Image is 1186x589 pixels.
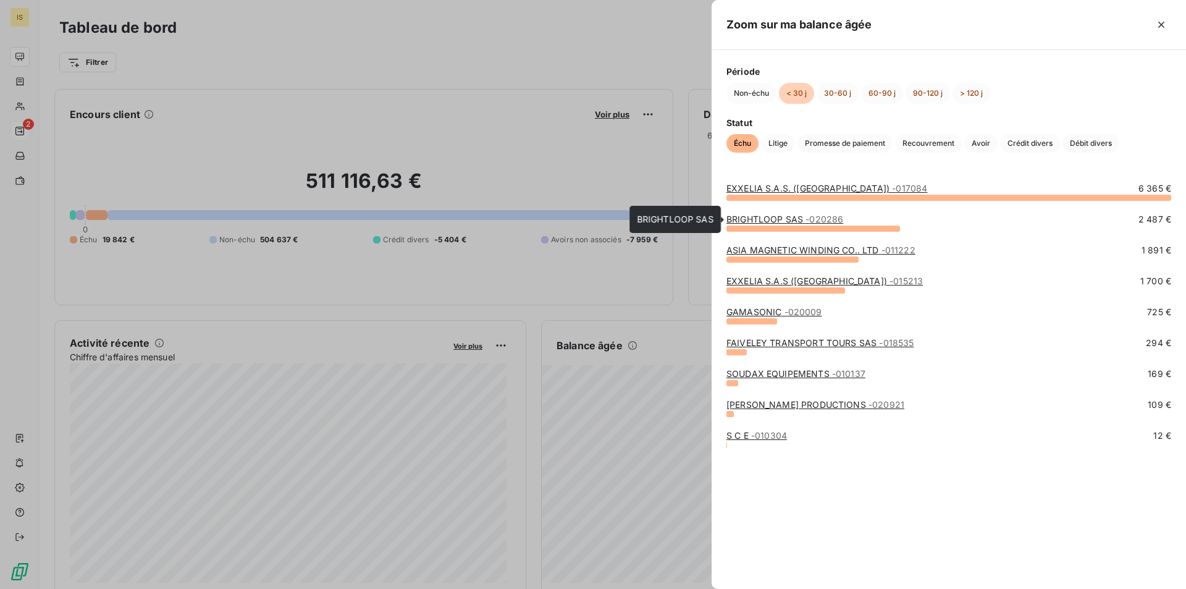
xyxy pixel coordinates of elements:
a: EXXELIA S.A.S. ([GEOGRAPHIC_DATA]) [726,183,927,193]
span: - 010304 [751,430,787,441]
span: 6 365 € [1138,182,1171,195]
span: 109 € [1148,399,1171,411]
a: GAMASONIC [726,307,822,317]
span: - 018535 [879,337,914,348]
span: 1 891 € [1142,244,1171,256]
a: ASIA MAGNETIC WINDING CO.. LTD [726,245,915,255]
button: Échu [726,134,759,153]
span: Période [726,65,1171,78]
iframe: Intercom live chat [1144,547,1174,577]
span: Statut [726,116,1171,129]
a: S C E [726,430,787,441]
span: 1 700 € [1140,275,1171,287]
button: Non-échu [726,83,776,104]
button: > 120 j [953,83,990,104]
span: - 020009 [784,307,822,317]
a: FAIVELEY TRANSPORT TOURS SAS [726,337,914,348]
button: Litige [761,134,795,153]
a: SOUDAX EQUIPEMENTS [726,368,865,379]
span: 2 487 € [1138,213,1171,226]
span: - 010137 [832,368,865,379]
span: 169 € [1148,368,1171,380]
a: EXXELIA S.A.S ([GEOGRAPHIC_DATA]) [726,276,923,286]
button: Avoir [964,134,998,153]
span: 12 € [1153,430,1171,442]
span: BRIGHTLOOP SAS [637,214,713,224]
h5: Zoom sur ma balance âgée [726,16,872,33]
button: Crédit divers [1000,134,1060,153]
button: Recouvrement [895,134,962,153]
span: - 017084 [892,183,927,193]
button: < 30 j [779,83,814,104]
button: 30-60 j [817,83,859,104]
span: - 011222 [881,245,915,255]
span: - 020286 [805,214,843,224]
span: - 015213 [889,276,923,286]
span: 294 € [1146,337,1171,349]
button: Débit divers [1062,134,1119,153]
a: BRIGHTLOOP SAS [726,214,843,224]
button: 60-90 j [861,83,903,104]
span: - 020921 [868,399,904,410]
button: Promesse de paiement [797,134,893,153]
button: 90-120 j [906,83,950,104]
a: [PERSON_NAME] PRODUCTIONS [726,399,904,410]
span: 725 € [1147,306,1171,318]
